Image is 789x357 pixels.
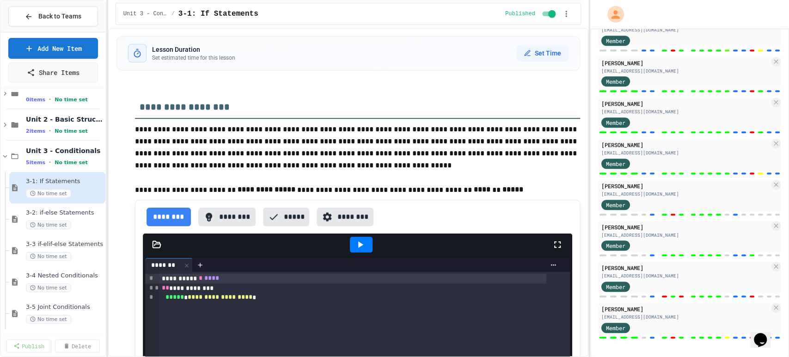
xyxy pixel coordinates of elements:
span: Member [606,118,625,127]
div: [EMAIL_ADDRESS][DOMAIN_NAME] [601,272,770,279]
a: Share Items [8,62,98,82]
span: 3-5 Joint Conditionals [26,303,104,311]
div: [PERSON_NAME] [601,182,770,190]
div: [PERSON_NAME] [601,264,770,272]
span: No time set [55,160,88,166]
span: No time set [55,128,88,134]
div: [PERSON_NAME] [601,223,770,231]
span: No time set [26,315,71,324]
span: 3-2: if-else Statements [26,209,104,217]
div: [PERSON_NAME] [601,141,770,149]
span: Unit 3 - Conditionals [123,10,168,18]
span: 2 items [26,128,45,134]
span: Unit 3 - Conditionals [26,147,104,155]
span: No time set [26,283,71,292]
span: 0 items [26,97,45,103]
span: No time set [26,189,71,198]
div: [PERSON_NAME] [601,99,770,108]
div: [PERSON_NAME] [601,305,770,313]
div: My Account [598,4,626,25]
div: [EMAIL_ADDRESS][DOMAIN_NAME] [601,26,770,33]
span: / [171,10,175,18]
h3: Lesson Duration [152,45,235,54]
span: Member [606,201,625,209]
span: Member [606,160,625,168]
span: 3-3 if-elif-else Statements [26,240,104,248]
span: • [49,127,51,135]
span: Member [606,283,625,291]
a: Delete [55,339,100,352]
button: Back to Teams [8,6,98,26]
span: • [49,159,51,166]
span: Member [606,324,625,332]
span: Member [606,241,625,250]
span: No time set [55,97,88,103]
span: • [49,96,51,103]
span: Published [505,10,535,18]
div: [PERSON_NAME] [601,59,770,67]
div: [EMAIL_ADDRESS][DOMAIN_NAME] [601,191,770,197]
span: Back to Teams [38,12,81,21]
div: [EMAIL_ADDRESS][DOMAIN_NAME] [601,149,770,156]
span: Member [606,37,625,45]
a: Publish [6,339,51,352]
div: [EMAIL_ADDRESS][DOMAIN_NAME] [601,232,770,239]
span: 3-1: If Statements [178,8,258,19]
span: No time set [26,221,71,229]
button: Set Time [516,45,569,62]
iframe: chat widget [750,320,780,348]
span: No time set [26,252,71,261]
a: Add New Item [8,38,98,59]
span: 3-1: If Statements [26,178,104,185]
span: 5 items [26,160,45,166]
span: Member [606,77,625,86]
span: 3-4 Nested Conditionals [26,272,104,280]
div: Content is published and visible to students [505,8,557,19]
div: [EMAIL_ADDRESS][DOMAIN_NAME] [601,68,770,74]
div: [EMAIL_ADDRESS][DOMAIN_NAME] [601,314,770,320]
span: Unit 2 - Basic Structures [26,115,104,123]
p: Set estimated time for this lesson [152,54,235,62]
div: [EMAIL_ADDRESS][DOMAIN_NAME] [601,108,770,115]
